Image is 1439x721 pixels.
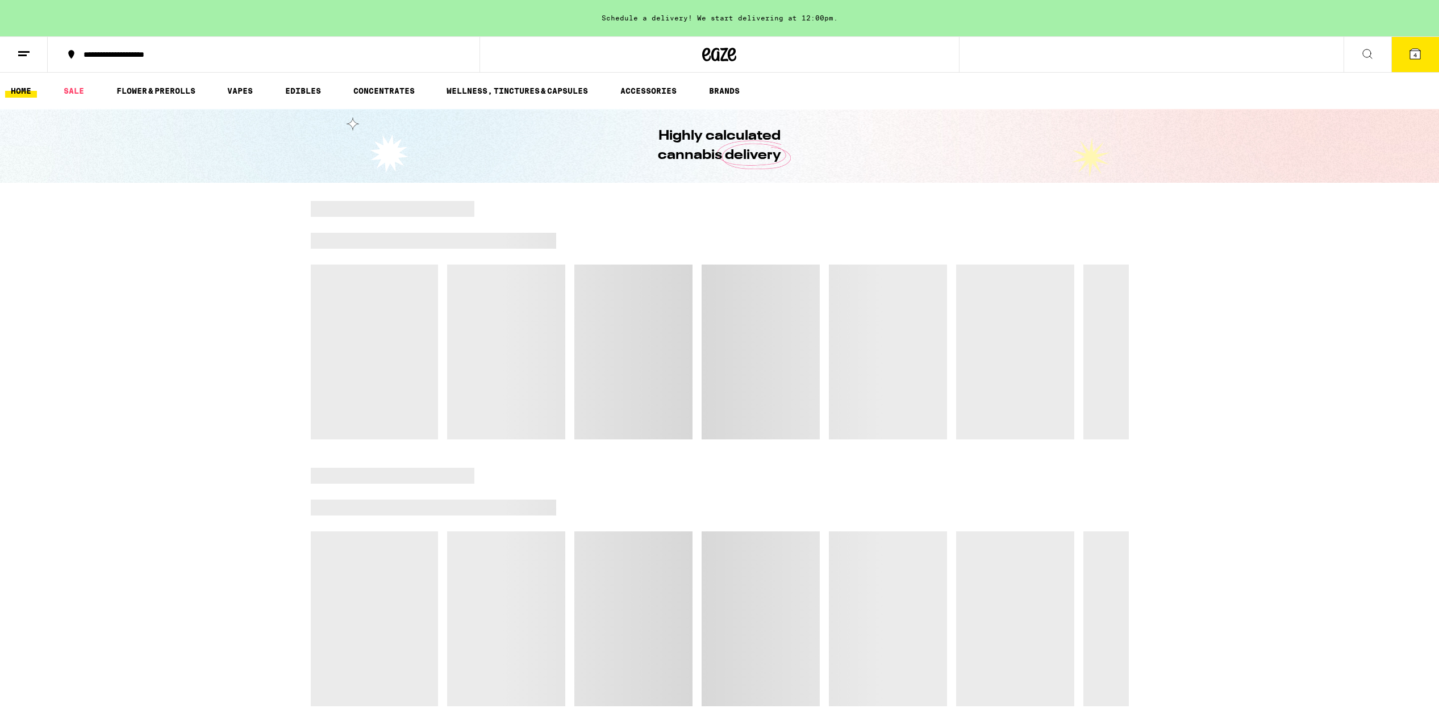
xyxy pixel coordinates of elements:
a: SALE [58,84,90,98]
button: 4 [1391,37,1439,72]
a: CONCENTRATES [348,84,420,98]
a: BRANDS [703,84,745,98]
h1: Highly calculated cannabis delivery [626,127,814,165]
a: WELLNESS, TINCTURES & CAPSULES [441,84,594,98]
a: ACCESSORIES [615,84,682,98]
span: 4 [1413,52,1417,58]
a: FLOWER & PREROLLS [111,84,201,98]
a: HOME [5,84,37,98]
a: VAPES [222,84,258,98]
a: EDIBLES [280,84,327,98]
